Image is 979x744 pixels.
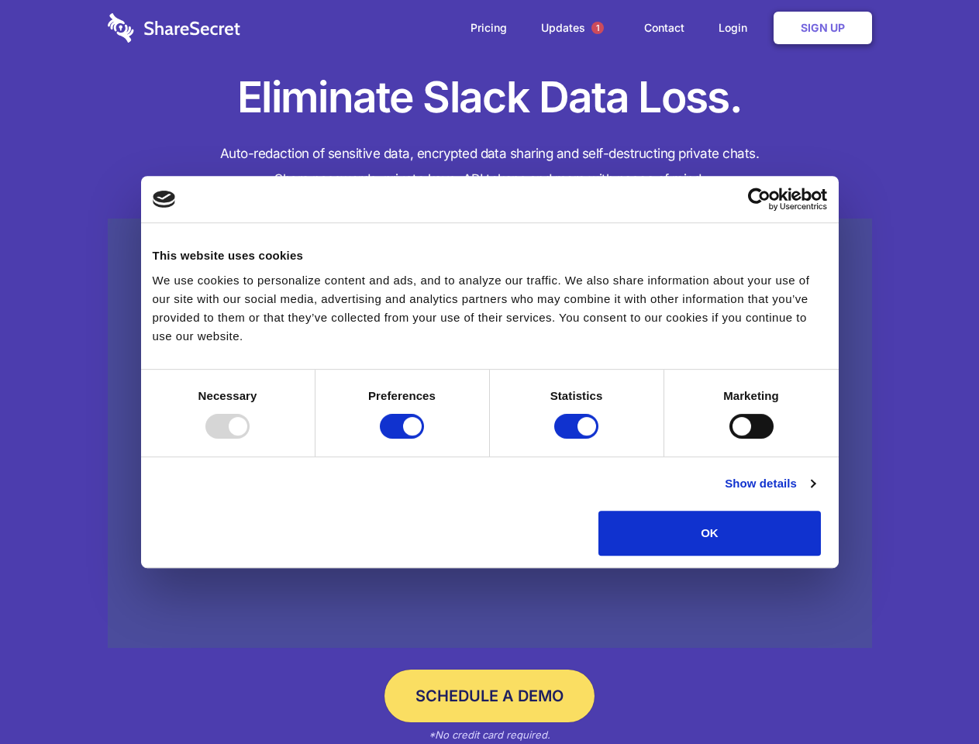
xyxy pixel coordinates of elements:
a: Pricing [455,4,522,52]
strong: Statistics [550,389,603,402]
strong: Marketing [723,389,779,402]
div: This website uses cookies [153,246,827,265]
button: OK [598,511,821,556]
a: Wistia video thumbnail [108,219,872,649]
img: logo [153,191,176,208]
em: *No credit card required. [429,728,550,741]
strong: Necessary [198,389,257,402]
h1: Eliminate Slack Data Loss. [108,70,872,126]
a: Usercentrics Cookiebot - opens in a new window [691,188,827,211]
a: Schedule a Demo [384,670,595,722]
a: Contact [629,4,700,52]
a: Show details [725,474,815,493]
a: Login [703,4,770,52]
strong: Preferences [368,389,436,402]
a: Sign Up [774,12,872,44]
h4: Auto-redaction of sensitive data, encrypted data sharing and self-destructing private chats. Shar... [108,141,872,192]
img: logo-wordmark-white-trans-d4663122ce5f474addd5e946df7df03e33cb6a1c49d2221995e7729f52c070b2.svg [108,13,240,43]
span: 1 [591,22,604,34]
div: We use cookies to personalize content and ads, and to analyze our traffic. We also share informat... [153,271,827,346]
